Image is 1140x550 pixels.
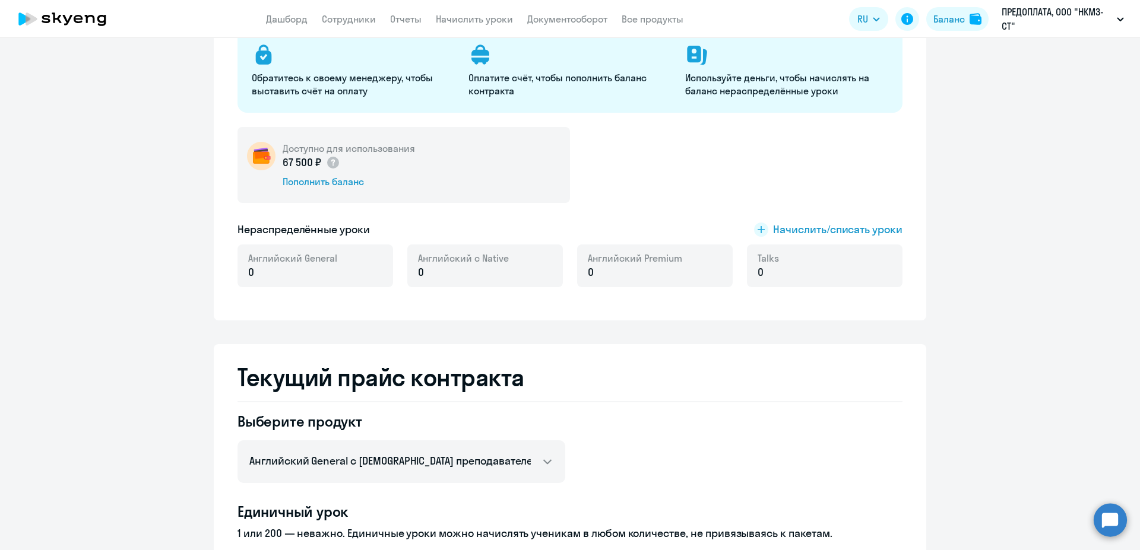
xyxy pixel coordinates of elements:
span: Начислить/списать уроки [773,222,902,237]
h4: Выберите продукт [237,412,565,431]
p: 67 500 ₽ [283,155,340,170]
button: Балансbalance [926,7,989,31]
p: Оплатите счёт, чтобы пополнить баланс контракта [468,71,671,97]
div: Баланс [933,12,965,26]
h5: Нераспределённые уроки [237,222,370,237]
span: 0 [758,265,764,280]
h2: Текущий прайс контракта [237,363,902,392]
p: Используйте деньги, чтобы начислять на баланс нераспределённые уроки [685,71,888,97]
button: ПРЕДОПЛАТА, ООО "НКМЗ-СТ" [996,5,1130,33]
img: balance [970,13,981,25]
h5: Доступно для использования [283,142,415,155]
span: 0 [418,265,424,280]
span: Talks [758,252,779,265]
h4: Единичный урок [237,502,902,521]
p: ПРЕДОПЛАТА, ООО "НКМЗ-СТ" [1002,5,1112,33]
p: 1 или 200 — неважно. Единичные уроки можно начислять ученикам в любом количестве, не привязываясь... [237,526,902,541]
img: wallet-circle.png [247,142,275,170]
a: Отчеты [390,13,422,25]
span: 0 [588,265,594,280]
a: Начислить уроки [436,13,513,25]
button: RU [849,7,888,31]
p: Обратитесь к своему менеджеру, чтобы выставить счёт на оплату [252,71,454,97]
span: 0 [248,265,254,280]
a: Все продукты [622,13,683,25]
div: Пополнить баланс [283,175,415,188]
span: Английский General [248,252,337,265]
span: RU [857,12,868,26]
a: Дашборд [266,13,308,25]
span: Английский Premium [588,252,682,265]
span: Английский с Native [418,252,509,265]
a: Сотрудники [322,13,376,25]
a: Документооборот [527,13,607,25]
